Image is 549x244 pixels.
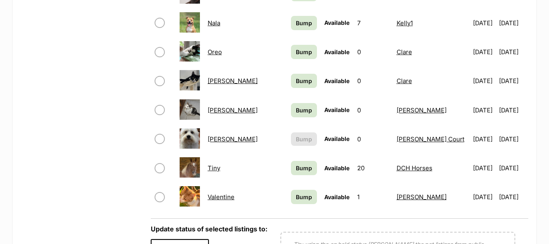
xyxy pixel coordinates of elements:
td: [DATE] [470,154,498,182]
a: Bump [291,16,317,30]
label: Update status of selected listings to: [151,225,267,233]
td: 1 [354,183,393,211]
td: [DATE] [499,67,527,95]
a: Kelly1 [397,19,413,27]
span: Bump [296,77,312,85]
span: Bump [296,193,312,201]
td: [DATE] [470,183,498,211]
button: Bump [291,132,317,146]
span: Available [324,193,349,200]
td: 0 [354,38,393,66]
a: Bump [291,74,317,88]
td: [DATE] [499,183,527,211]
span: Available [324,135,349,142]
a: Bump [291,161,317,175]
td: [DATE] [470,38,498,66]
span: Bump [296,164,312,172]
img: Tiny [180,157,200,178]
a: DCH Horses [397,164,432,172]
a: Valentine [208,193,234,201]
td: [DATE] [499,154,527,182]
td: [DATE] [499,38,527,66]
a: Clare [397,48,412,56]
a: Nala [208,19,220,27]
a: Oreo [208,48,222,56]
a: Bump [291,103,317,117]
td: [DATE] [499,125,527,153]
td: 0 [354,125,393,153]
span: Available [324,106,349,113]
span: Available [324,48,349,55]
td: 0 [354,96,393,124]
span: Available [324,19,349,26]
td: [DATE] [470,96,498,124]
td: 20 [354,154,393,182]
td: [DATE] [470,125,498,153]
td: [DATE] [499,96,527,124]
a: [PERSON_NAME] [208,106,258,114]
td: [DATE] [470,9,498,37]
a: [PERSON_NAME] [208,135,258,143]
td: [DATE] [499,9,527,37]
span: Bump [296,19,312,27]
a: [PERSON_NAME] [397,193,447,201]
a: Tiny [208,164,220,172]
span: Bump [296,48,312,56]
span: Bump [296,106,312,114]
span: Available [324,165,349,171]
img: Nala [180,12,200,33]
a: Bump [291,45,317,59]
a: [PERSON_NAME] Court [397,135,464,143]
td: 0 [354,67,393,95]
td: [DATE] [470,67,498,95]
a: [PERSON_NAME] [208,77,258,85]
span: Bump [296,135,312,143]
a: Bump [291,190,317,204]
td: 7 [354,9,393,37]
a: Clare [397,77,412,85]
img: Scully [180,99,200,120]
a: [PERSON_NAME] [397,106,447,114]
span: Available [324,77,349,84]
